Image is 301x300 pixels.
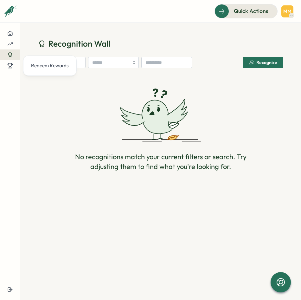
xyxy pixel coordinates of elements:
span: Quick Actions [234,7,268,15]
button: Quick Actions [215,4,278,18]
div: Redeem Rewards [31,62,69,69]
button: MM [281,5,293,17]
div: Recognize [249,60,277,65]
button: Recognize [243,57,283,68]
span: Recognition Wall [48,38,110,49]
div: No recognitions match your current filters or search. Try adjusting them to find what you're look... [69,152,252,172]
a: Redeem Rewards [29,60,71,72]
span: MM [283,9,291,14]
